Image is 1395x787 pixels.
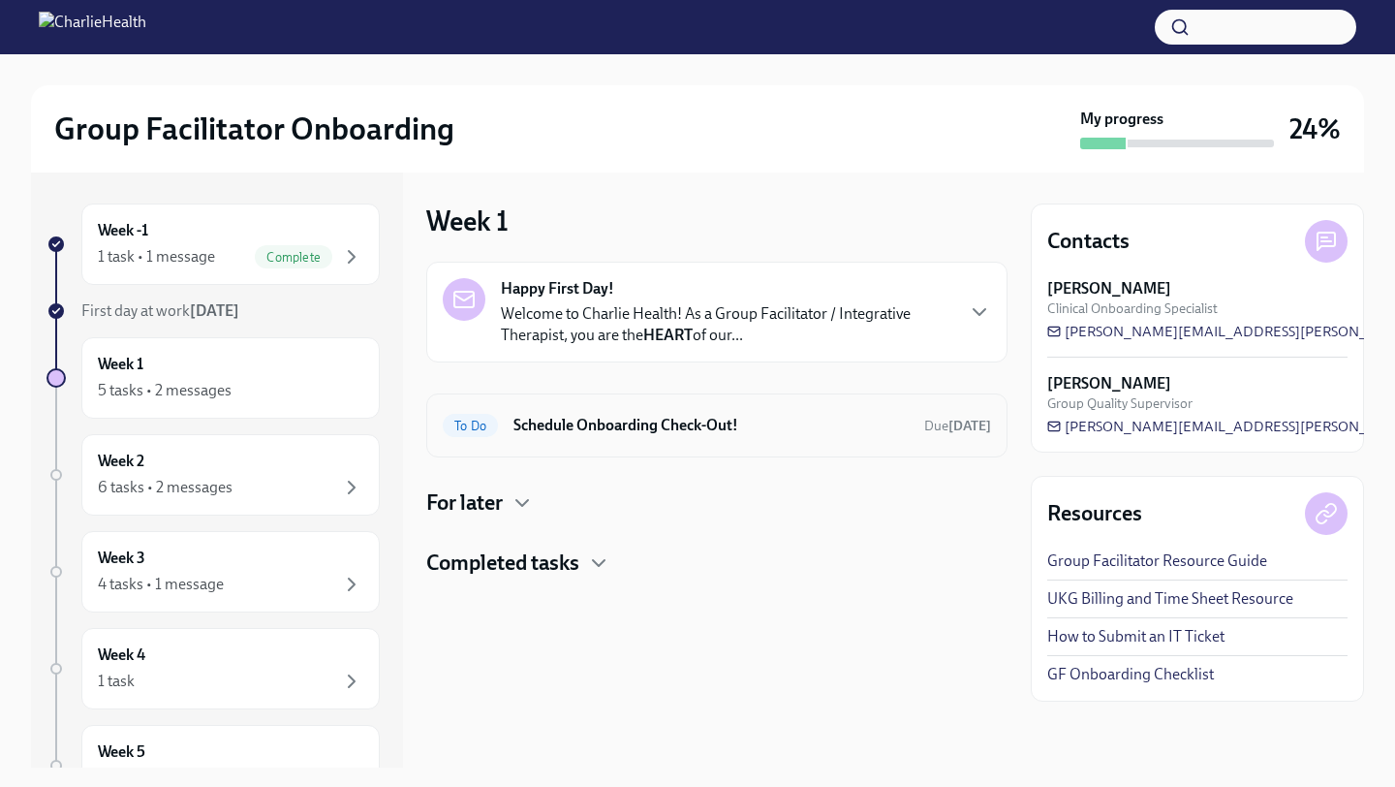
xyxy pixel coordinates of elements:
a: Week -11 task • 1 messageComplete [46,204,380,285]
img: CharlieHealth [39,12,146,43]
h4: For later [426,488,503,518]
div: 1 task [98,671,135,692]
strong: [DATE] [190,301,239,320]
h6: Week 3 [98,548,145,569]
span: September 24th, 2025 13:08 [924,417,991,435]
a: Week 34 tasks • 1 message [46,531,380,613]
strong: Happy First Day! [501,278,614,299]
div: 5 tasks • 2 messages [98,380,232,401]
strong: [PERSON_NAME] [1047,278,1171,299]
h6: Week -1 [98,220,148,241]
strong: My progress [1080,109,1163,130]
span: Due [924,418,991,434]
a: GF Onboarding Checklist [1047,664,1214,685]
h6: Week 4 [98,645,145,666]
div: Completed tasks [426,549,1007,578]
span: Clinical Onboarding Specialist [1047,299,1218,318]
a: First day at work[DATE] [46,300,380,322]
h3: Week 1 [426,204,509,238]
h3: 24% [1289,111,1341,146]
div: 1 task • 1 message [98,246,215,268]
h6: Week 1 [98,354,143,375]
h6: Schedule Onboarding Check-Out! [513,415,909,436]
h4: Contacts [1047,227,1130,256]
span: First day at work [81,301,239,320]
h6: Week 5 [98,741,145,763]
h4: Resources [1047,499,1142,528]
a: Week 26 tasks • 2 messages [46,434,380,516]
h4: Completed tasks [426,549,579,578]
strong: HEART [643,326,693,344]
a: Group Facilitator Resource Guide [1047,551,1267,572]
span: Complete [255,250,332,265]
strong: [PERSON_NAME] [1047,373,1171,394]
a: To DoSchedule Onboarding Check-Out!Due[DATE] [443,410,991,441]
span: Group Quality Supervisor [1047,394,1193,413]
div: 6 tasks • 2 messages [98,477,232,498]
strong: [DATE] [948,418,991,434]
div: For later [426,488,1007,518]
div: 4 tasks • 1 message [98,574,224,595]
p: Welcome to Charlie Health! As a Group Facilitator / Integrative Therapist, you are the of our... [501,303,952,346]
a: Week 41 task [46,628,380,709]
a: UKG Billing and Time Sheet Resource [1047,588,1293,610]
span: To Do [443,419,498,433]
a: Week 15 tasks • 2 messages [46,337,380,419]
a: How to Submit an IT Ticket [1047,626,1224,647]
h6: Week 2 [98,451,144,472]
h2: Group Facilitator Onboarding [54,110,454,148]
